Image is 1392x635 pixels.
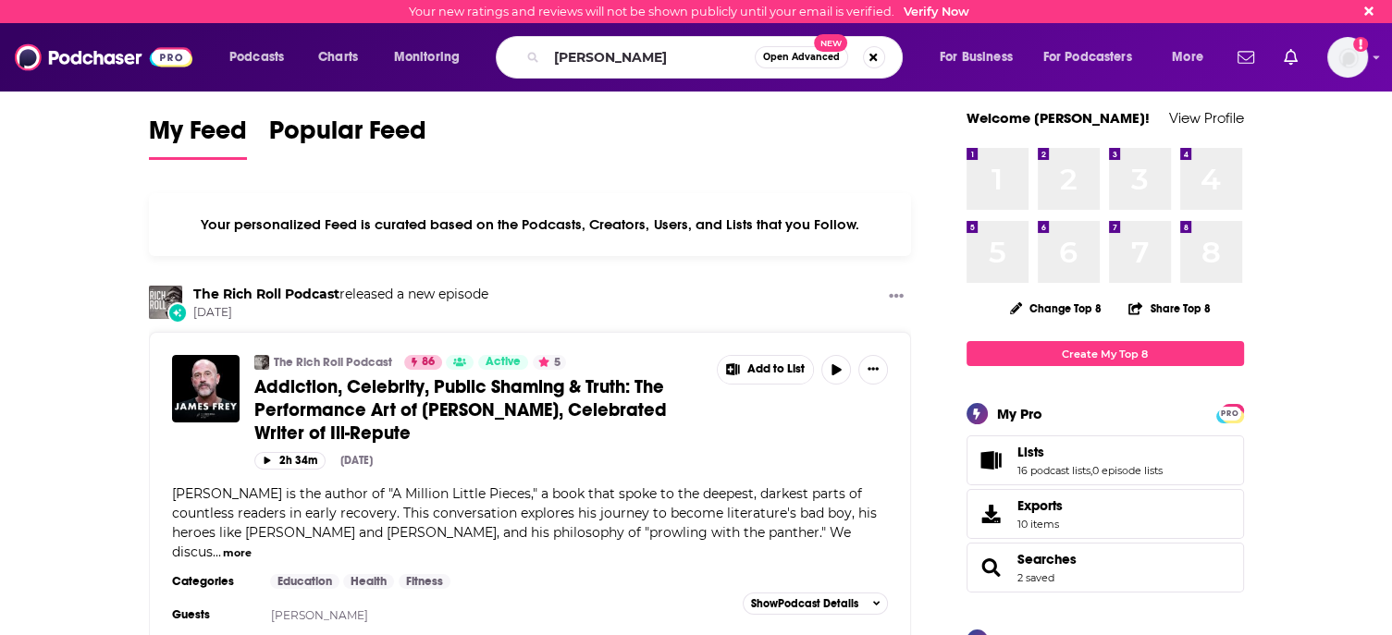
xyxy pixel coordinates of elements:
[254,375,667,445] span: Addiction, Celebrity, Public Shaming & Truth: The Performance Art of [PERSON_NAME], Celebrated Wr...
[999,297,1114,320] button: Change Top 8
[422,353,435,372] span: 86
[223,545,252,561] button: more
[306,43,369,72] a: Charts
[193,286,488,303] h3: released a new episode
[1017,518,1063,531] span: 10 items
[274,355,392,370] a: The Rich Roll Podcast
[1230,42,1262,73] a: Show notifications dropdown
[270,574,339,589] a: Education
[1327,37,1368,78] button: Show profile menu
[718,356,814,384] button: Show More Button
[763,53,840,62] span: Open Advanced
[1172,44,1203,70] span: More
[167,302,188,323] div: New Episode
[1092,464,1163,477] a: 0 episode lists
[1017,497,1063,514] span: Exports
[997,405,1042,422] div: My Pro
[269,115,426,160] a: Popular Feed
[172,485,877,560] span: [PERSON_NAME] is the author of "A Million Little Pieces," a book that spoke to the deepest, darke...
[1090,464,1092,477] span: ,
[229,44,284,70] span: Podcasts
[1327,37,1368,78] span: Logged in as cboulard
[1017,551,1077,568] a: Searches
[1017,571,1054,584] a: 2 saved
[1017,464,1090,477] a: 16 podcast lists
[1276,42,1305,73] a: Show notifications dropdown
[486,353,521,372] span: Active
[271,608,368,622] a: [PERSON_NAME]
[881,286,911,309] button: Show More Button
[513,36,920,79] div: Search podcasts, credits, & more...
[172,574,255,589] h3: Categories
[193,286,339,302] a: The Rich Roll Podcast
[547,43,755,72] input: Search podcasts, credits, & more...
[755,46,848,68] button: Open AdvancedNew
[172,355,240,422] img: Addiction, Celebrity, Public Shaming & Truth: The Performance Art of James Frey, Celebrated Write...
[381,43,484,72] button: open menu
[216,43,308,72] button: open menu
[967,543,1244,592] span: Searches
[973,501,1010,527] span: Exports
[193,305,488,321] span: [DATE]
[967,109,1150,127] a: Welcome [PERSON_NAME]!
[1031,43,1159,72] button: open menu
[149,115,247,160] a: My Feed
[1327,37,1368,78] img: User Profile
[1043,44,1132,70] span: For Podcasters
[213,543,221,560] span: ...
[973,555,1010,580] a: Searches
[172,607,255,622] h3: Guests
[404,355,442,370] a: 86
[940,44,1013,70] span: For Business
[1017,444,1163,460] a: Lists
[904,5,969,18] a: Verify Now
[533,355,566,370] button: 5
[340,454,373,467] div: [DATE]
[1219,407,1241,421] span: PRO
[1219,406,1241,420] a: PRO
[318,44,358,70] span: Charts
[254,452,326,470] button: 2h 34m
[743,592,889,615] button: ShowPodcast Details
[967,489,1244,539] a: Exports
[399,574,450,589] a: Fitness
[149,286,182,319] img: The Rich Roll Podcast
[343,574,394,589] a: Health
[967,435,1244,485] span: Lists
[747,362,805,376] span: Add to List
[254,355,269,370] img: The Rich Roll Podcast
[478,355,528,370] a: Active
[973,447,1010,473] a: Lists
[409,5,969,18] div: Your new ratings and reviews will not be shown publicly until your email is verified.
[1169,109,1244,127] a: View Profile
[858,355,888,385] button: Show More Button
[254,375,704,445] a: Addiction, Celebrity, Public Shaming & Truth: The Performance Art of [PERSON_NAME], Celebrated Wr...
[1127,290,1211,326] button: Share Top 8
[814,34,847,52] span: New
[149,193,912,256] div: Your personalized Feed is curated based on the Podcasts, Creators, Users, and Lists that you Follow.
[149,115,247,157] span: My Feed
[15,40,192,75] img: Podchaser - Follow, Share and Rate Podcasts
[1159,43,1226,72] button: open menu
[967,341,1244,366] a: Create My Top 8
[927,43,1036,72] button: open menu
[394,44,460,70] span: Monitoring
[1017,444,1044,460] span: Lists
[751,597,858,610] span: Show Podcast Details
[1353,37,1368,52] svg: Email not verified
[269,115,426,157] span: Popular Feed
